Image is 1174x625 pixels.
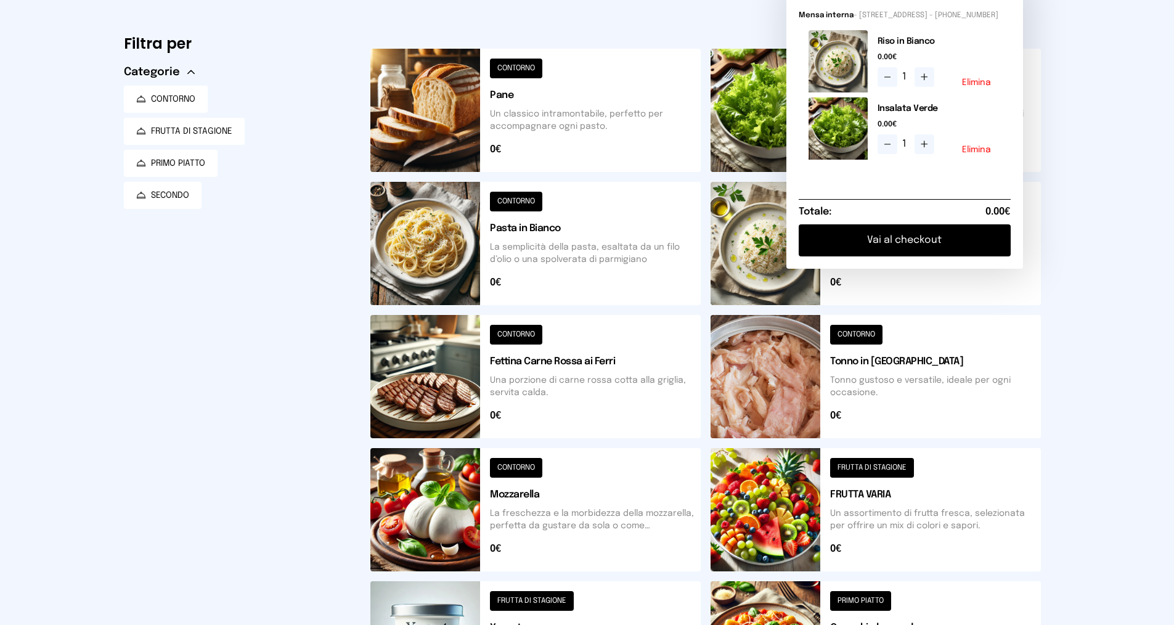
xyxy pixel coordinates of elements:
[878,102,1001,115] h2: Insalata Verde
[902,137,910,152] span: 1
[878,120,1001,129] span: 0.00€
[124,63,180,81] span: Categorie
[124,150,218,177] button: PRIMO PIATTO
[902,70,910,84] span: 1
[124,63,195,81] button: Categorie
[878,52,1001,62] span: 0.00€
[151,189,189,202] span: SECONDO
[124,34,351,54] h6: Filtra per
[962,78,991,87] button: Elimina
[809,97,868,160] img: media
[151,125,232,137] span: FRUTTA DI STAGIONE
[799,224,1011,256] button: Vai al checkout
[799,12,854,19] span: Mensa interna
[878,35,1001,47] h2: Riso in Bianco
[985,205,1011,219] span: 0.00€
[151,93,195,105] span: CONTORNO
[809,30,868,92] img: media
[124,86,208,113] button: CONTORNO
[151,157,205,170] span: PRIMO PIATTO
[799,205,831,219] h6: Totale:
[124,118,245,145] button: FRUTTA DI STAGIONE
[124,182,202,209] button: SECONDO
[799,10,1011,20] p: - [STREET_ADDRESS] - [PHONE_NUMBER]
[962,145,991,154] button: Elimina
